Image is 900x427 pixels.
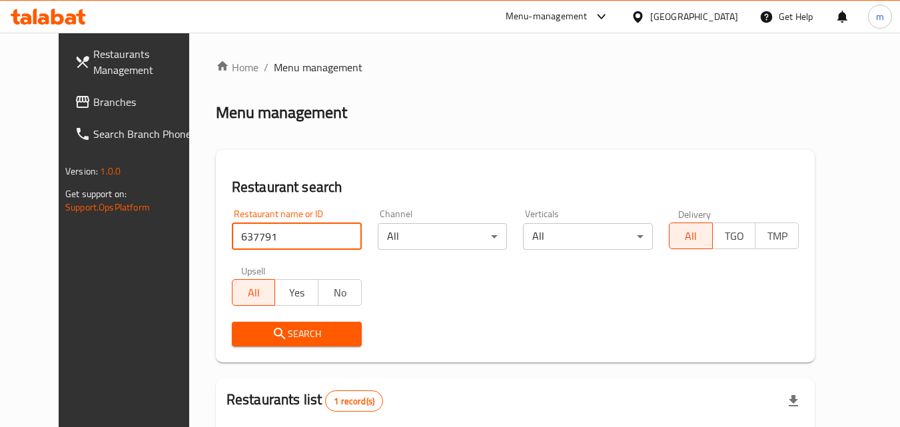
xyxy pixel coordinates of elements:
[238,283,270,302] span: All
[65,185,127,203] span: Get support on:
[324,283,356,302] span: No
[506,9,588,25] div: Menu-management
[216,102,347,123] h2: Menu management
[232,322,362,346] button: Search
[232,177,799,197] h2: Restaurant search
[675,226,707,246] span: All
[64,118,209,150] a: Search Branch Phone
[216,59,815,75] nav: breadcrumb
[232,279,276,306] button: All
[242,326,351,342] span: Search
[64,86,209,118] a: Branches
[65,163,98,180] span: Version:
[93,126,199,142] span: Search Branch Phone
[712,222,756,249] button: TGO
[718,226,751,246] span: TGO
[93,94,199,110] span: Branches
[264,59,268,75] li: /
[226,390,383,412] h2: Restaurants list
[678,209,711,218] label: Delivery
[777,385,809,417] div: Export file
[241,266,266,275] label: Upsell
[280,283,313,302] span: Yes
[876,9,884,24] span: m
[755,222,799,249] button: TMP
[378,223,508,250] div: All
[216,59,258,75] a: Home
[232,223,362,250] input: Search for restaurant name or ID..
[65,199,150,216] a: Support.OpsPlatform
[93,46,199,78] span: Restaurants Management
[761,226,793,246] span: TMP
[650,9,738,24] div: [GEOGRAPHIC_DATA]
[64,38,209,86] a: Restaurants Management
[318,279,362,306] button: No
[523,223,653,250] div: All
[326,395,382,408] span: 1 record(s)
[669,222,713,249] button: All
[100,163,121,180] span: 1.0.0
[274,59,362,75] span: Menu management
[274,279,318,306] button: Yes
